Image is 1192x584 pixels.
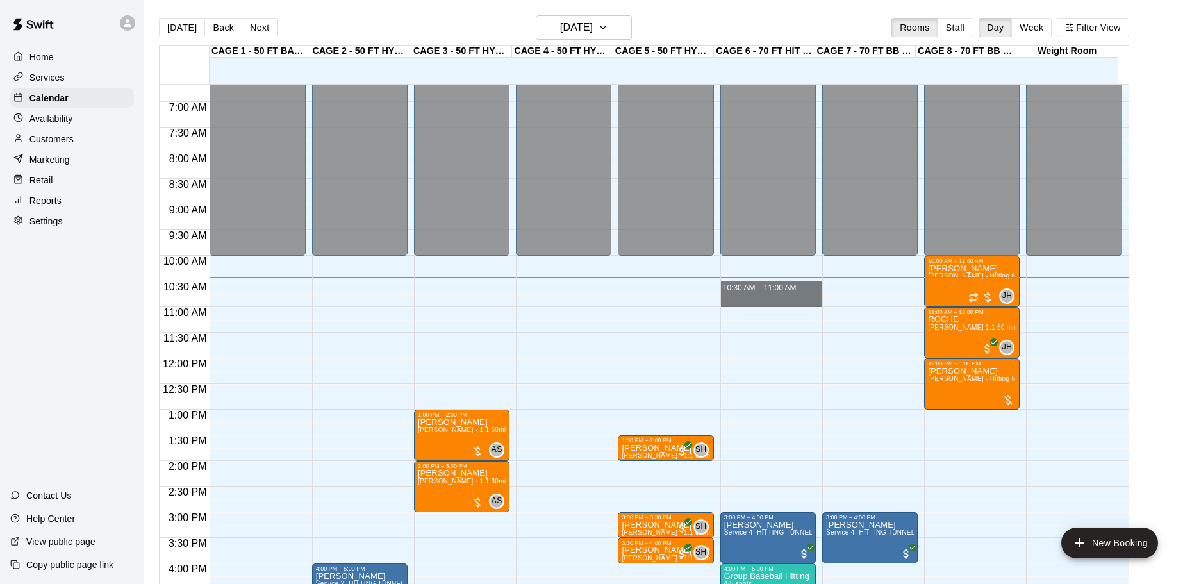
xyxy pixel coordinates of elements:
[675,522,688,535] span: All customers have paid
[165,563,210,574] span: 4:00 PM
[618,538,713,563] div: 3:30 PM – 4:00 PM: Nash Gould
[165,487,210,497] span: 2:30 PM
[822,512,918,563] div: 3:00 PM – 4:00 PM: David Taylor
[166,128,210,138] span: 7:30 AM
[924,307,1020,358] div: 11:00 AM – 12:00 PM: ROCHE
[999,340,1014,355] div: John Havird
[916,46,1016,58] div: CAGE 8 - 70 FT BB (w/ pitching mound)
[1004,340,1014,355] span: John Havird
[928,258,1016,264] div: 10:00 AM – 11:00 AM
[29,153,70,166] p: Marketing
[928,272,1075,279] span: [PERSON_NAME] - Hitting 60min 1:1 instruction
[618,435,713,461] div: 1:30 PM – 2:00 PM: Devin Leo
[928,309,1016,315] div: 11:00 AM – 12:00 PM
[414,410,509,461] div: 1:00 PM – 2:00 PM: Allie Skaggs - 1:1 60min softball Hitting / Fielding instruction
[166,230,210,241] span: 9:30 AM
[699,545,709,560] span: Scott Hairston
[165,435,210,446] span: 1:30 PM
[10,47,134,67] a: Home
[928,375,1075,382] span: [PERSON_NAME] - Hitting 60min 1:1 instruction
[29,71,65,84] p: Services
[310,46,411,58] div: CAGE 2 - 50 FT HYBRID BB/SB
[10,171,134,190] a: Retail
[494,494,504,509] span: Allie Skaggs
[699,442,709,458] span: Scott Hairston
[160,256,210,267] span: 10:00 AM
[29,133,74,146] p: Customers
[166,179,210,190] span: 8:30 AM
[418,426,619,433] span: [PERSON_NAME] - 1:1 60min softball Hitting / Fielding instruction
[723,283,797,292] span: 10:30 AM – 11:00 AM
[1002,341,1012,354] span: JH
[29,51,54,63] p: Home
[418,463,506,469] div: 2:00 PM – 3:00 PM
[1057,18,1129,37] button: Filter View
[160,384,210,395] span: 12:30 PM
[10,150,134,169] a: Marketing
[165,538,210,549] span: 3:30 PM
[938,18,974,37] button: Staff
[29,174,53,187] p: Retail
[693,442,709,458] div: Scott Hairston
[26,512,75,525] p: Help Center
[1002,290,1012,303] span: JH
[10,212,134,231] div: Settings
[693,519,709,535] div: Scott Hairston
[29,194,62,207] p: Reports
[242,18,277,37] button: Next
[622,529,799,536] span: [PERSON_NAME] - 1:1 30 min Baseball Hitting instruction
[622,452,799,459] span: [PERSON_NAME] - 1:1 30 min Baseball Hitting instruction
[1061,528,1158,558] button: add
[160,307,210,318] span: 11:00 AM
[492,444,502,456] span: AS
[26,489,72,502] p: Contact Us
[494,442,504,458] span: Allie Skaggs
[693,545,709,560] div: Scott Hairston
[622,540,709,546] div: 3:30 PM – 4:00 PM
[815,46,916,58] div: CAGE 7 - 70 FT BB (w/ pitching mound)
[826,529,989,536] span: Service 4- HITTING TUNNEL RENTAL - 70ft Baseball
[492,495,502,508] span: AS
[10,68,134,87] a: Services
[695,444,706,456] span: SH
[165,512,210,523] span: 3:00 PM
[316,565,404,572] div: 4:00 PM – 5:00 PM
[622,514,709,521] div: 3:00 PM – 3:30 PM
[928,324,1069,331] span: [PERSON_NAME] 1:1 60 min. pitching Lesson
[418,412,506,418] div: 1:00 PM – 2:00 PM
[411,46,512,58] div: CAGE 3 - 50 FT HYBRID BB/SB
[418,478,619,485] span: [PERSON_NAME] - 1:1 60min softball Hitting / Fielding instruction
[489,494,504,509] div: Allie Skaggs
[618,512,713,538] div: 3:00 PM – 3:30 PM: Dominic Vandy
[204,18,242,37] button: Back
[512,46,613,58] div: CAGE 4 - 50 FT HYBRID BB/SB
[968,292,979,303] span: Recurring event
[622,555,799,562] span: [PERSON_NAME] - 1:1 30 min Baseball Hitting instruction
[979,18,1012,37] button: Day
[414,461,509,512] div: 2:00 PM – 3:00 PM: Allie Skaggs - 1:1 60min softball Hitting / Fielding instruction
[10,109,134,128] div: Availability
[26,558,113,571] p: Copy public page link
[695,546,706,559] span: SH
[26,535,95,548] p: View public page
[981,342,994,355] span: All customers have paid
[166,153,210,164] span: 8:00 AM
[29,92,69,104] p: Calendar
[900,547,913,560] span: All customers have paid
[924,358,1020,410] div: 12:00 PM – 1:00 PM: John Havird - Hitting 60min 1:1 instruction
[1011,18,1052,37] button: Week
[891,18,938,37] button: Rooms
[166,204,210,215] span: 9:00 AM
[826,514,914,521] div: 3:00 PM – 4:00 PM
[165,410,210,421] span: 1:00 PM
[489,442,504,458] div: Allie Skaggs
[675,547,688,560] span: All customers have paid
[536,15,632,40] button: [DATE]
[10,129,134,149] a: Customers
[160,281,210,292] span: 10:30 AM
